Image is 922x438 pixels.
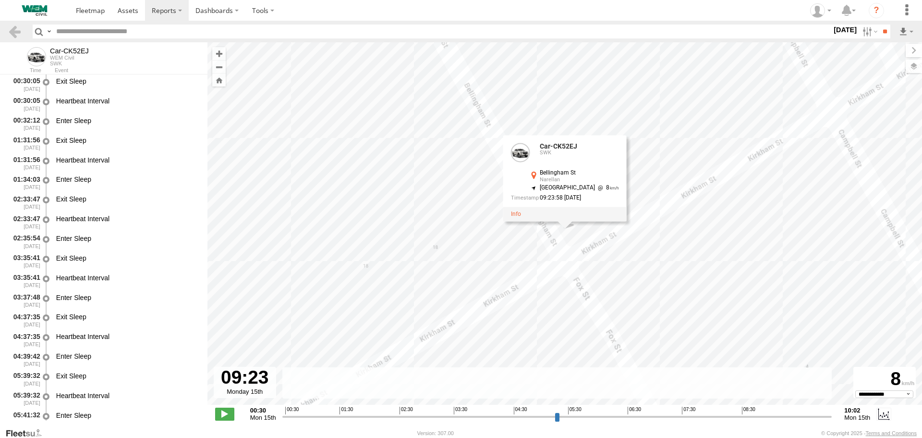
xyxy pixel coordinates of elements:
span: 07:30 [682,407,695,414]
div: 01:31:56 [DATE] [8,154,41,172]
div: Heartbeat Interval [56,332,198,341]
div: 03:37:48 [DATE] [8,292,41,310]
div: 00:30:05 [DATE] [8,95,41,113]
strong: 10:02 [844,407,870,414]
div: 04:39:42 [DATE] [8,350,41,368]
i: ? [869,3,884,18]
div: 01:31:56 [DATE] [8,135,41,152]
a: Back to previous Page [8,25,22,38]
div: 01:34:03 [DATE] [8,174,41,192]
div: Enter Sleep [56,411,198,420]
div: Exit Sleep [56,77,198,86]
div: Car-CK52EJ - View Asset History [50,47,89,55]
div: © Copyright 2025 - [821,430,917,436]
strong: 00:30 [250,407,276,414]
div: Heartbeat Interval [56,274,198,282]
a: View Asset Details [511,143,530,162]
div: 04:37:35 [DATE] [8,331,41,349]
div: WEM Civil [50,55,89,61]
span: 05:30 [568,407,582,414]
div: SWK [540,150,619,156]
label: Play/Stop [215,408,234,420]
span: 02:30 [400,407,413,414]
div: 8 [855,368,914,390]
button: Zoom Home [212,74,226,87]
span: 01:30 [340,407,353,414]
div: 04:37:35 [DATE] [8,312,41,329]
div: Event [55,68,207,73]
div: Exit Sleep [56,136,198,145]
div: 03:35:41 [DATE] [8,252,41,270]
div: Narellan [540,177,619,183]
span: 08:30 [742,407,755,414]
img: WEMCivilLogo.svg [10,5,60,16]
div: Bellingham St [540,170,619,176]
span: Mon 15th Sep 2025 [250,414,276,421]
a: Car-CK52EJ [540,142,577,150]
div: 03:35:41 [DATE] [8,272,41,290]
div: Heartbeat Interval [56,156,198,164]
a: Terms and Conditions [866,430,917,436]
span: Mon 15th Sep 2025 [844,414,870,421]
span: 06:30 [628,407,641,414]
div: Exit Sleep [56,313,198,321]
div: Enter Sleep [56,352,198,361]
div: Version: 307.00 [417,430,454,436]
div: 00:30:05 [DATE] [8,75,41,93]
div: SWK [50,61,89,66]
label: Search Query [45,25,53,38]
div: Enter Sleep [56,116,198,125]
label: Search Filter Options [859,25,879,38]
div: 05:39:32 [DATE] [8,370,41,388]
div: 05:39:32 [DATE] [8,390,41,408]
div: 02:33:47 [DATE] [8,193,41,211]
div: Heartbeat Interval [56,391,198,400]
div: Time [8,68,41,73]
div: Exit Sleep [56,372,198,380]
div: Enter Sleep [56,234,198,243]
button: Zoom out [212,60,226,74]
span: 04:30 [514,407,527,414]
div: 05:41:32 [DATE] [8,410,41,427]
div: Date/time of location update [511,195,619,201]
div: 00:32:12 [DATE] [8,115,41,133]
div: Heartbeat Interval [56,214,198,223]
div: Heartbeat Interval [56,97,198,105]
div: Kevin Webb [807,3,835,18]
label: [DATE] [832,25,859,35]
div: 02:35:54 [DATE] [8,233,41,250]
div: 02:33:47 [DATE] [8,213,41,231]
div: Enter Sleep [56,175,198,184]
label: Export results as... [898,25,914,38]
span: [GEOGRAPHIC_DATA] [540,184,595,191]
a: Visit our Website [5,428,49,438]
span: 03:30 [454,407,467,414]
div: Exit Sleep [56,254,198,263]
a: View Asset Details [511,211,521,217]
span: 8 [595,184,619,191]
div: Exit Sleep [56,195,198,203]
span: 00:30 [285,407,299,414]
div: Enter Sleep [56,293,198,302]
button: Zoom in [212,47,226,60]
